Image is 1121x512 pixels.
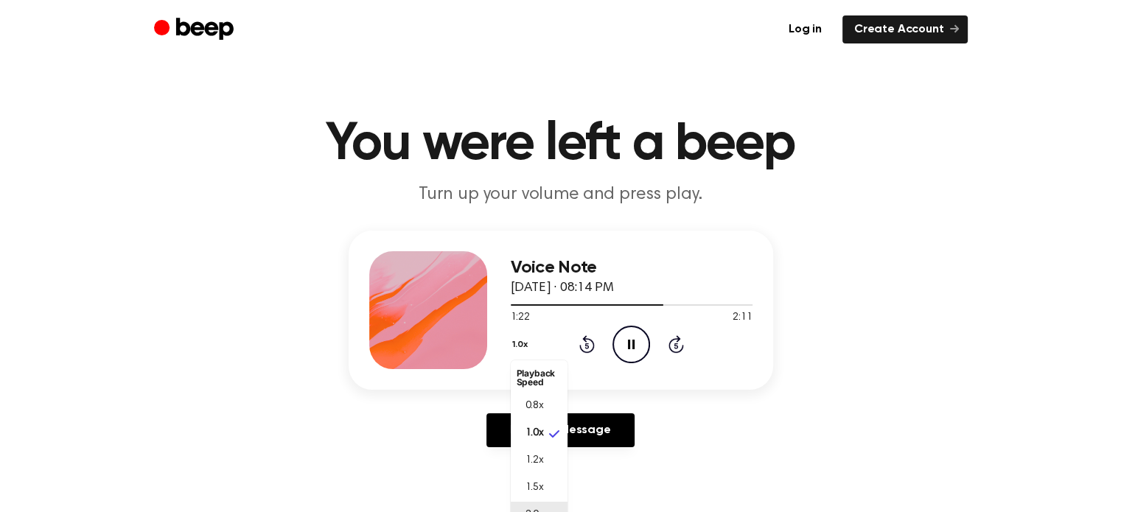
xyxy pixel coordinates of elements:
a: Log in [777,15,834,43]
h3: Voice Note [511,258,752,278]
a: Beep [154,15,237,44]
span: 1.5x [525,480,544,496]
span: 0.8x [525,399,544,414]
span: 2:11 [733,310,752,326]
li: Playback Speed [511,363,568,393]
button: 1.0x [511,332,534,357]
p: Turn up your volume and press play. [278,183,844,207]
span: 1.0x [525,426,544,441]
a: Reply to Message [486,413,634,447]
a: Create Account [842,15,968,43]
span: 1.2x [525,453,544,469]
span: [DATE] · 08:14 PM [511,281,614,295]
h1: You were left a beep [184,118,938,171]
span: 1:22 [511,310,530,326]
